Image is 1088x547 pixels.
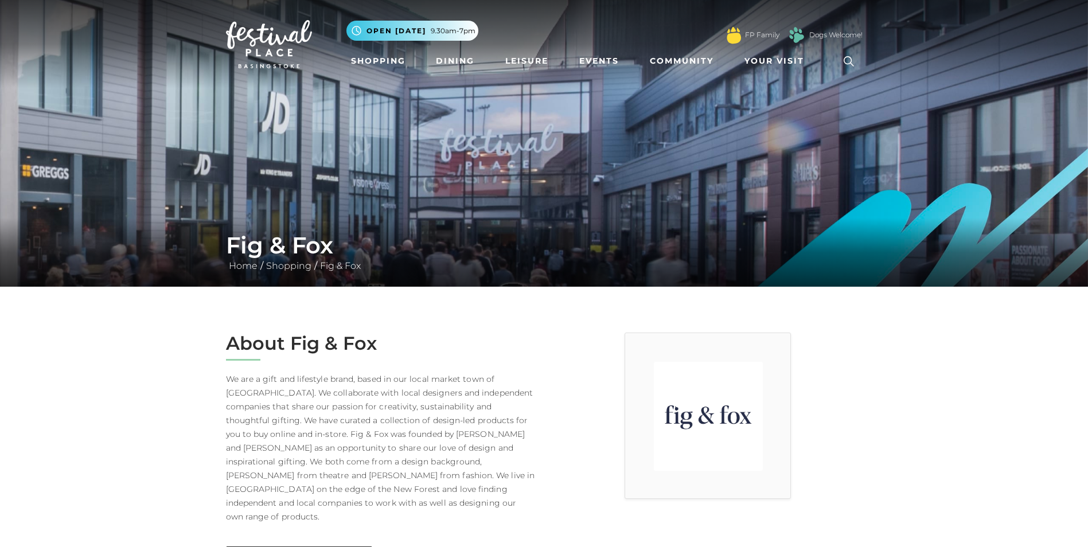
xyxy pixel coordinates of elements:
a: Shopping [263,260,314,271]
a: FP Family [745,30,779,40]
a: Events [575,50,623,72]
span: 9.30am-7pm [431,26,475,36]
a: Fig & Fox [317,260,364,271]
button: Open [DATE] 9.30am-7pm [346,21,478,41]
span: Open [DATE] [366,26,426,36]
a: Your Visit [740,50,814,72]
a: Dining [431,50,479,72]
a: Shopping [346,50,410,72]
p: We are a gift and lifestyle brand, based in our local market town of [GEOGRAPHIC_DATA]. We collab... [226,372,536,523]
div: / / [217,232,871,273]
a: Community [645,50,718,72]
a: Dogs Welcome! [809,30,863,40]
span: Your Visit [744,55,804,67]
img: Festival Place Logo [226,20,312,68]
h2: About Fig & Fox [226,333,536,354]
a: Home [226,260,260,271]
a: Leisure [501,50,553,72]
h1: Fig & Fox [226,232,863,259]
